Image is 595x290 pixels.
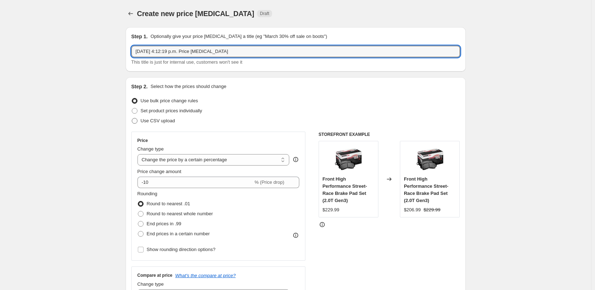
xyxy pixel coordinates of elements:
[137,10,255,18] span: Create new price [MEDICAL_DATA]
[424,207,440,212] span: $229.99
[137,191,158,196] span: Rounding
[260,11,269,16] span: Draft
[126,9,136,19] button: Price change jobs
[323,207,339,212] span: $229.99
[147,247,216,252] span: Show rounding direction options?
[292,156,299,163] div: help
[150,33,327,40] p: Optionally give your price [MEDICAL_DATA] a title (eg "March 30% off sale on boots")
[137,169,182,174] span: Price change amount
[141,98,198,103] span: Use bulk price change rules
[137,138,148,143] h3: Price
[137,281,164,287] span: Change type
[319,132,460,137] h6: STOREFRONT EXAMPLE
[141,108,202,113] span: Set product prices individually
[147,211,213,216] span: Round to nearest whole number
[137,177,253,188] input: -15
[131,83,148,90] h2: Step 2.
[255,180,284,185] span: % (Price drop)
[323,176,367,203] span: Front High Performance Street-Race Brake Pad Set (2.0T Gen3)
[131,59,242,65] span: This title is just for internal use, customers won't see it
[131,33,148,40] h2: Step 1.
[404,207,421,212] span: $206.99
[131,46,460,57] input: 30% off holiday sale
[147,221,182,226] span: End prices in .99
[416,145,444,173] img: 6_80x.jpg
[137,146,164,152] span: Change type
[175,273,236,278] button: What's the compare at price?
[147,231,210,236] span: End prices in a certain number
[150,83,226,90] p: Select how the prices should change
[141,118,175,123] span: Use CSV upload
[404,176,448,203] span: Front High Performance Street-Race Brake Pad Set (2.0T Gen3)
[137,272,173,278] h3: Compare at price
[334,145,363,173] img: 6_80x.jpg
[147,201,190,206] span: Round to nearest .01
